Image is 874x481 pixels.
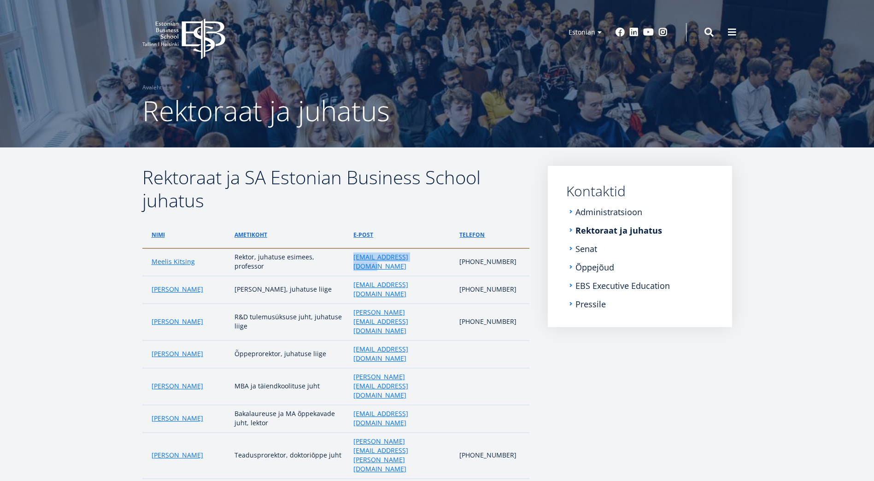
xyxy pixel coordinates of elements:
[152,230,165,240] a: Nimi
[235,252,344,271] p: Rektor, juhatuse esimees, professor
[353,252,450,271] a: [EMAIL_ADDRESS][DOMAIN_NAME]
[459,257,520,266] p: [PHONE_NUMBER]
[643,28,654,37] a: Youtube
[235,230,267,240] a: ametikoht
[353,409,450,428] a: [EMAIL_ADDRESS][DOMAIN_NAME]
[353,280,450,299] a: [EMAIL_ADDRESS][DOMAIN_NAME]
[459,230,485,240] a: telefon
[575,226,662,235] a: Rektoraat ja juhatus
[230,304,349,340] td: R&D tulemusüksuse juht, juhatuse liige
[152,381,203,391] a: [PERSON_NAME]
[152,349,203,358] a: [PERSON_NAME]
[455,276,529,304] td: [PHONE_NUMBER]
[230,368,349,405] td: MBA ja täiendkoolituse juht
[566,184,714,198] a: Kontaktid
[230,276,349,304] td: [PERSON_NAME], juhatuse liige
[152,317,203,326] a: [PERSON_NAME]
[575,263,614,272] a: Õppejõud
[575,207,642,217] a: Administratsioon
[629,28,639,37] a: Linkedin
[575,244,597,253] a: Senat
[142,83,162,92] a: Avaleht
[353,230,373,240] a: e-post
[152,451,203,460] a: [PERSON_NAME]
[230,405,349,433] td: Bakalaureuse ja MA õppekavade juht, lektor
[152,414,203,423] a: [PERSON_NAME]
[658,28,668,37] a: Instagram
[152,257,195,266] a: Meelis Kitsing
[575,299,606,309] a: Pressile
[230,433,349,479] td: Teadusprorektor, doktoriōppe juht
[353,308,450,335] a: [PERSON_NAME][EMAIL_ADDRESS][DOMAIN_NAME]
[353,437,450,474] a: [PERSON_NAME][EMAIL_ADDRESS][PERSON_NAME][DOMAIN_NAME]
[353,345,450,363] a: [EMAIL_ADDRESS][DOMAIN_NAME]
[152,285,203,294] a: [PERSON_NAME]
[616,28,625,37] a: Facebook
[142,166,529,212] h2: Rektoraat ja SA Estonian Business School juhatus
[455,433,529,479] td: [PHONE_NUMBER]
[575,281,670,290] a: EBS Executive Education
[230,340,349,368] td: Õppeprorektor, juhatuse liige
[455,304,529,340] td: [PHONE_NUMBER]
[142,92,390,129] span: Rektoraat ja juhatus
[353,372,450,400] a: [PERSON_NAME][EMAIL_ADDRESS][DOMAIN_NAME]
